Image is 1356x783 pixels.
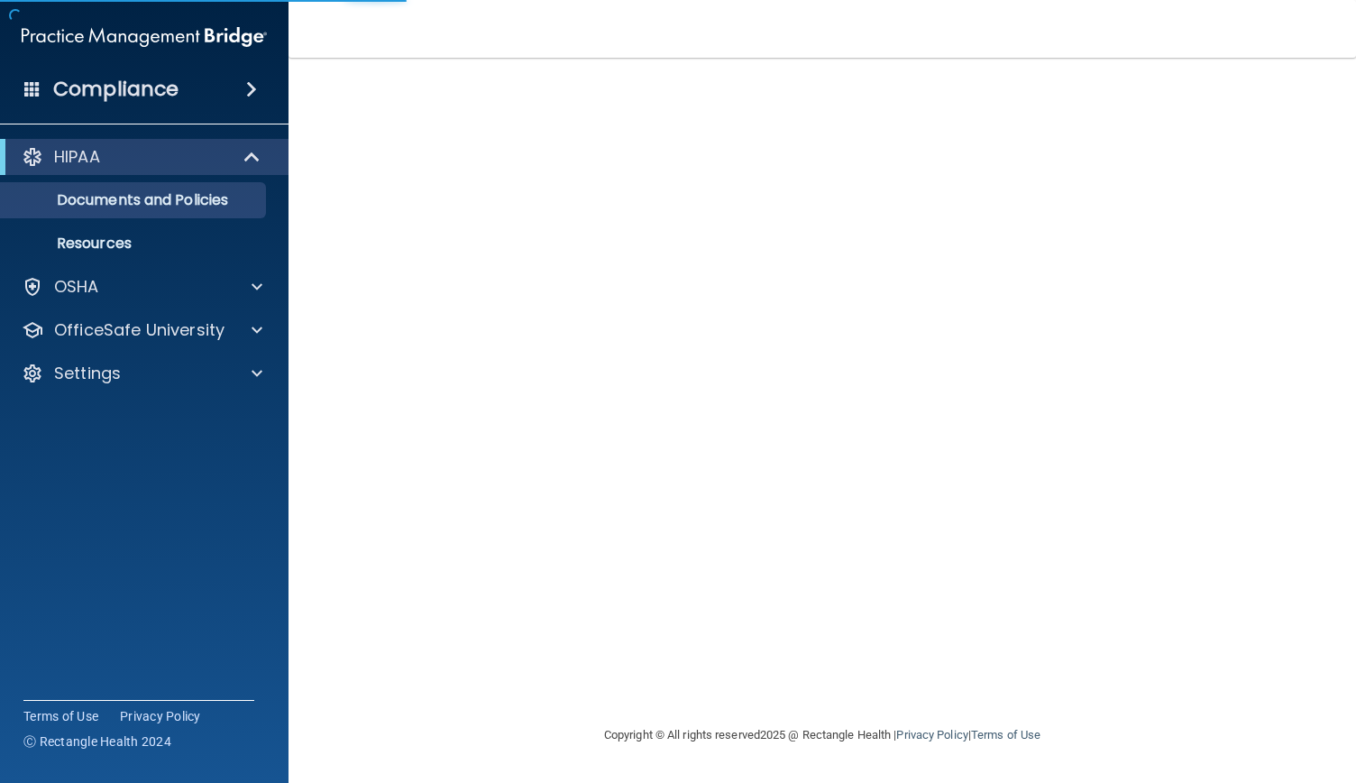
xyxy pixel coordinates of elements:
[971,728,1040,742] a: Terms of Use
[120,707,201,725] a: Privacy Policy
[12,235,258,253] p: Resources
[22,276,262,298] a: OSHA
[23,732,171,751] span: Ⓒ Rectangle Health 2024
[22,363,262,384] a: Settings
[22,146,261,168] a: HIPAA
[12,191,258,209] p: Documents and Policies
[22,319,262,341] a: OfficeSafe University
[896,728,967,742] a: Privacy Policy
[53,77,179,102] h4: Compliance
[54,276,99,298] p: OSHA
[493,706,1151,764] div: Copyright © All rights reserved 2025 @ Rectangle Health | |
[54,319,224,341] p: OfficeSafe University
[54,146,100,168] p: HIPAA
[23,707,98,725] a: Terms of Use
[54,363,121,384] p: Settings
[22,19,267,55] img: PMB logo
